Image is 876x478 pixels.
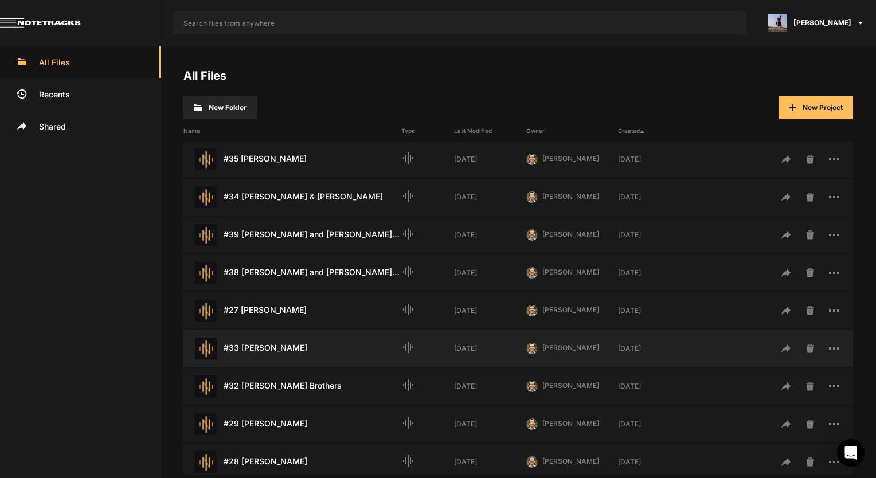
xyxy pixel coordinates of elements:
img: star-track.png [195,300,217,322]
mat-icon: Audio [401,189,415,203]
img: 424769395311cb87e8bb3f69157a6d24 [526,229,538,241]
div: [DATE] [618,268,690,278]
div: Open Intercom Messenger [837,439,865,467]
mat-icon: Audio [401,151,415,165]
div: [DATE] [618,305,690,316]
img: 424769395311cb87e8bb3f69157a6d24 [526,343,538,354]
div: [DATE] [454,230,526,240]
div: Type [401,127,454,135]
div: #28 [PERSON_NAME] [183,451,401,473]
div: #33 [PERSON_NAME] [183,338,401,359]
span: [PERSON_NAME] [542,268,599,276]
img: 424769395311cb87e8bb3f69157a6d24 [526,381,538,392]
span: New Project [803,103,843,112]
input: Search files from anywhere [173,11,746,34]
div: [DATE] [454,419,526,429]
img: star-track.png [195,338,217,359]
mat-icon: Audio [401,265,415,279]
div: [DATE] [454,343,526,354]
div: Name [183,127,401,135]
span: [PERSON_NAME] [542,419,599,428]
span: [PERSON_NAME] [542,343,599,352]
div: Created [618,127,690,135]
span: [PERSON_NAME] [542,192,599,201]
div: [DATE] [618,381,690,391]
img: star-track.png [195,148,217,170]
div: #29 [PERSON_NAME] [183,413,401,435]
div: #32 [PERSON_NAME] Brothers [183,375,401,397]
img: 424769395311cb87e8bb3f69157a6d24 [526,305,538,316]
div: #27 [PERSON_NAME] [183,300,401,322]
div: #34 [PERSON_NAME] & [PERSON_NAME] [183,186,401,208]
a: All Files [183,69,226,83]
div: [DATE] [454,192,526,202]
img: star-track.png [195,451,217,473]
div: Last Modified [454,127,526,135]
mat-icon: Audio [401,303,415,316]
mat-icon: Audio [401,340,415,354]
span: [PERSON_NAME] [542,154,599,163]
img: 424769395311cb87e8bb3f69157a6d24 [526,267,538,279]
img: star-track.png [195,186,217,208]
div: Owner [526,127,618,135]
button: New Folder [183,96,257,119]
div: [DATE] [618,192,690,202]
mat-icon: Audio [401,227,415,241]
img: 424769395311cb87e8bb3f69157a6d24 [526,418,538,430]
div: [DATE] [454,154,526,164]
div: [DATE] [454,305,526,316]
span: [PERSON_NAME] [542,457,599,465]
div: [DATE] [454,381,526,391]
div: [DATE] [618,230,690,240]
div: [DATE] [618,457,690,467]
div: [DATE] [618,343,690,354]
img: 424769395311cb87e8bb3f69157a6d24 [526,191,538,203]
div: #39 [PERSON_NAME] and [PERSON_NAME] PT. 2 [183,224,401,246]
img: star-track.png [195,413,217,435]
mat-icon: Audio [401,378,415,392]
img: 424769395311cb87e8bb3f69157a6d24 [526,154,538,165]
span: [PERSON_NAME] [542,381,599,390]
div: [DATE] [454,457,526,467]
button: New Project [779,96,853,119]
mat-icon: Audio [401,416,415,430]
img: star-track.png [195,224,217,246]
div: #35 [PERSON_NAME] [183,148,401,170]
span: [PERSON_NAME] [542,305,599,314]
div: [DATE] [454,268,526,278]
div: [DATE] [618,154,690,164]
img: star-track.png [195,375,217,397]
img: star-track.png [195,262,217,284]
span: [PERSON_NAME] [793,18,851,28]
mat-icon: Audio [401,454,415,468]
div: #38 [PERSON_NAME] and [PERSON_NAME] PT. 1 [183,262,401,284]
span: [PERSON_NAME] [542,230,599,238]
div: [DATE] [618,419,690,429]
img: 424769395311cb87e8bb3f69157a6d24 [526,456,538,468]
img: ACg8ocJ5zrP0c3SJl5dKscm-Goe6koz8A9fWD7dpguHuX8DX5VIxymM=s96-c [768,14,787,32]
